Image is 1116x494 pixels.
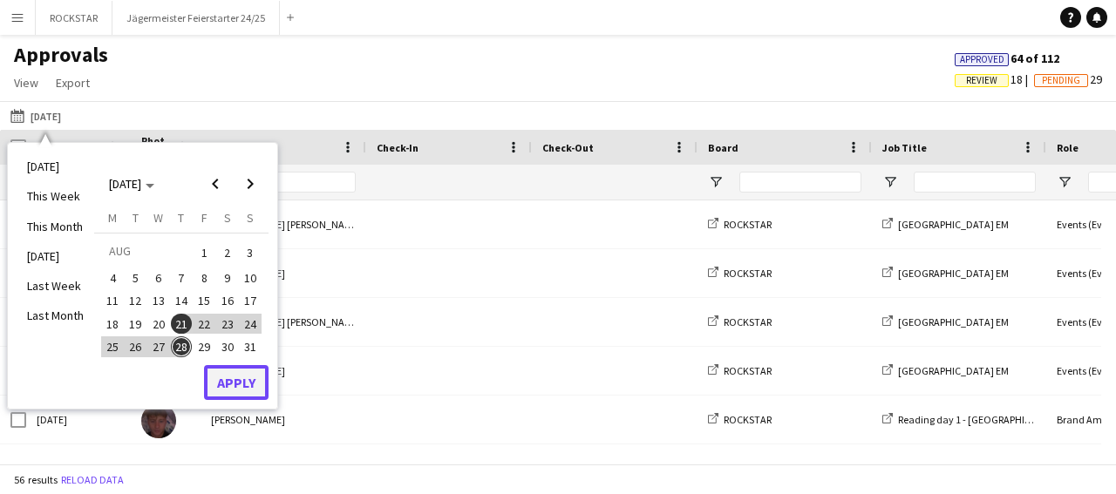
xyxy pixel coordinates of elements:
button: Previous month [198,166,233,201]
span: Photo [141,134,169,160]
span: Name [211,141,239,154]
span: W [153,210,163,226]
span: ROCKSTAR [724,364,772,377]
span: Review [966,75,997,86]
button: 10-08-2025 [239,267,262,289]
span: View [14,75,38,91]
span: Approved [960,54,1004,65]
span: 23 [217,314,238,335]
button: 25-08-2025 [101,335,124,358]
span: 29 [194,336,214,357]
button: 29-08-2025 [193,335,215,358]
span: ROCKSTAR [724,315,772,328]
div: [PERSON_NAME] [201,396,366,443]
input: Job Title Filter Input [914,172,1036,193]
span: Export [56,75,90,91]
a: View [7,71,45,94]
span: 12 [126,291,146,312]
button: Reload data [58,470,127,490]
a: [GEOGRAPHIC_DATA] EM [882,364,1009,377]
span: 24 [240,314,261,335]
a: ROCKSTAR [708,413,772,426]
span: S [224,210,231,226]
button: ROCKSTAR [36,1,112,35]
button: 16-08-2025 [215,289,238,312]
span: 4 [102,267,123,288]
span: 20 [148,314,169,335]
span: 8 [194,267,214,288]
span: M [108,210,117,226]
span: Check-In [377,141,418,154]
button: 02-08-2025 [215,240,238,267]
button: 24-08-2025 [239,312,262,335]
li: This Week [17,181,94,211]
span: ROCKSTAR [724,218,772,231]
a: ROCKSTAR [708,218,772,231]
button: 20-08-2025 [147,312,170,335]
span: 22 [194,314,214,335]
span: [GEOGRAPHIC_DATA] EM [898,315,1009,328]
button: 23-08-2025 [215,312,238,335]
span: 27 [148,336,169,357]
button: 11-08-2025 [101,289,124,312]
span: Pending [1042,75,1080,86]
span: [GEOGRAPHIC_DATA] EM [898,267,1009,280]
button: 05-08-2025 [124,267,146,289]
button: 21-08-2025 [170,312,193,335]
span: 18 [955,71,1034,87]
span: 13 [148,291,169,312]
span: 6 [148,267,169,288]
button: 26-08-2025 [124,335,146,358]
li: Last Week [17,271,94,301]
span: 64 of 112 [955,51,1059,66]
span: 15 [194,291,214,312]
td: AUG [101,240,193,267]
span: 10 [240,267,261,288]
a: Export [49,71,97,94]
span: 9 [217,267,238,288]
div: [PERSON_NAME] [201,249,366,297]
span: S [247,210,254,226]
span: 26 [126,336,146,357]
span: 31 [240,336,261,357]
button: Choose month and year [102,168,161,200]
a: ROCKSTAR [708,364,772,377]
button: 15-08-2025 [193,289,215,312]
button: Apply [204,365,269,400]
button: Jägermeister Feierstarter 24/25 [112,1,280,35]
span: ROCKSTAR [724,267,772,280]
img: Archie Quinn [141,403,176,438]
a: [GEOGRAPHIC_DATA] EM [882,267,1009,280]
li: [DATE] [17,241,94,271]
span: ROCKSTAR [724,413,772,426]
div: [PERSON_NAME] [PERSON_NAME] [201,200,366,248]
div: [PERSON_NAME] [201,347,366,395]
button: 08-08-2025 [193,267,215,289]
button: 13-08-2025 [147,289,170,312]
button: Open Filter Menu [708,174,724,190]
span: [GEOGRAPHIC_DATA] EM [898,364,1009,377]
button: 27-08-2025 [147,335,170,358]
li: Last Month [17,301,94,330]
div: [DATE] [26,396,131,443]
span: [DATE] [109,176,141,192]
span: Job Title [882,141,927,154]
button: 01-08-2025 [193,240,215,267]
button: 09-08-2025 [215,267,238,289]
span: Board [708,141,738,154]
li: [DATE] [17,152,94,181]
button: 31-08-2025 [239,335,262,358]
div: [DATE] [26,444,131,492]
span: [GEOGRAPHIC_DATA] EM [898,218,1009,231]
a: Reading day 1 - [GEOGRAPHIC_DATA] [882,413,1064,426]
span: 25 [102,336,123,357]
a: [GEOGRAPHIC_DATA] EM [882,315,1009,328]
button: 04-08-2025 [101,267,124,289]
span: 16 [217,291,238,312]
button: 06-08-2025 [147,267,170,289]
div: [PERSON_NAME] [PERSON_NAME] [201,298,366,346]
span: T [133,210,139,226]
button: 14-08-2025 [170,289,193,312]
li: This Month [17,212,94,241]
span: F [201,210,208,226]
